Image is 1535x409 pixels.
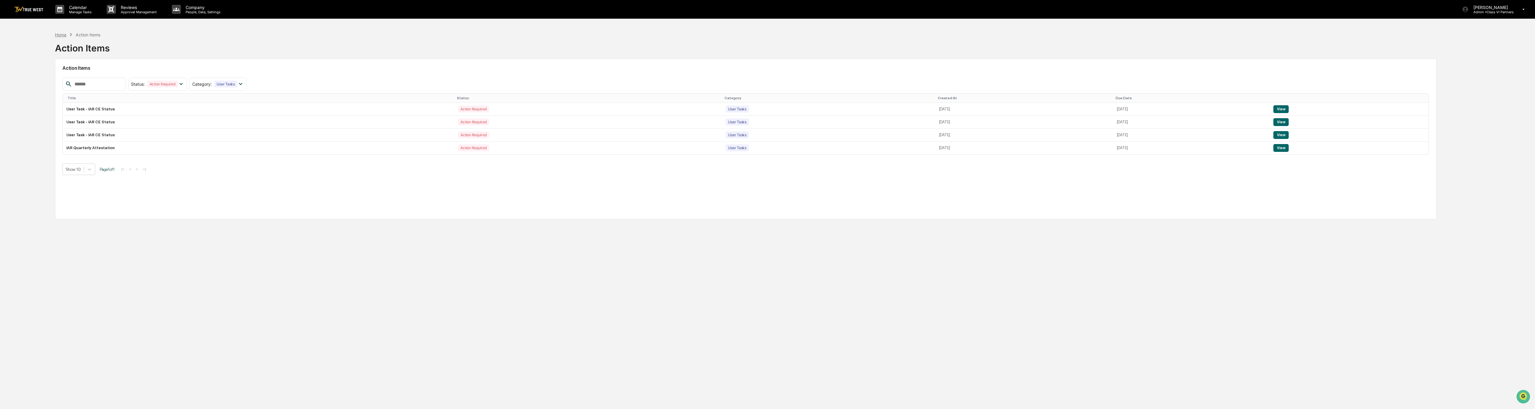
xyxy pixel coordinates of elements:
[1273,144,1289,152] button: View
[6,46,17,57] img: 1746055101610-c473b297-6a78-478c-a979-82029cc54cd1
[63,116,454,129] td: User Task - IAR CE Status
[102,48,109,55] button: Start new chat
[50,76,74,82] span: Attestations
[6,88,11,93] div: 🔎
[1273,133,1289,137] a: View
[1113,129,1270,142] td: [DATE]
[4,85,40,96] a: 🔎Data Lookup
[147,81,178,88] div: Action Required
[63,129,454,142] td: User Task - IAR CE Status
[1113,116,1270,129] td: [DATE]
[935,129,1113,142] td: [DATE]
[935,103,1113,116] td: [DATE]
[1273,118,1289,126] button: View
[458,144,489,151] div: Action Required
[134,167,140,172] button: >
[1273,107,1289,111] a: View
[12,76,39,82] span: Preclearance
[214,81,237,88] div: User Tasks
[141,167,148,172] button: >|
[1273,120,1289,124] a: View
[41,73,77,84] a: 🗄️Attestations
[1116,96,1268,100] div: Due Date
[458,106,489,112] div: Action Required
[20,46,99,52] div: Start new chat
[64,10,95,14] p: Manage Tasks
[935,116,1113,129] td: [DATE]
[457,96,720,100] div: Status
[181,5,223,10] p: Company
[63,142,454,154] td: IAR Quarterly Attestation
[726,144,749,151] div: User Tasks
[4,73,41,84] a: 🖐️Preclearance
[131,81,145,87] span: Status :
[55,38,110,54] div: Action Items
[127,167,133,172] button: <
[64,5,95,10] p: Calendar
[68,96,452,100] div: Title
[6,13,109,22] p: How can we help?
[1113,103,1270,116] td: [DATE]
[726,118,749,125] div: User Tasks
[119,167,126,172] button: |<
[458,118,489,125] div: Action Required
[76,32,100,37] div: Action Items
[60,102,73,106] span: Pylon
[1113,142,1270,154] td: [DATE]
[14,7,43,12] img: logo
[725,96,933,100] div: Category
[62,65,1429,71] h2: Action Items
[12,87,38,93] span: Data Lookup
[44,76,48,81] div: 🗄️
[1516,389,1532,405] iframe: Open customer support
[55,32,66,37] div: Home
[6,76,11,81] div: 🖐️
[458,131,489,138] div: Action Required
[116,10,160,14] p: Approval Management
[935,142,1113,154] td: [DATE]
[1273,105,1289,113] button: View
[63,103,454,116] td: User Task - IAR CE Status
[726,106,749,112] div: User Tasks
[1469,5,1514,10] p: [PERSON_NAME]
[181,10,223,14] p: People, Data, Settings
[42,102,73,106] a: Powered byPylon
[192,81,212,87] span: Category :
[116,5,160,10] p: Reviews
[726,131,749,138] div: User Tasks
[1469,10,1514,14] p: Admin • Class VI Partners
[1273,131,1289,139] button: View
[938,96,1111,100] div: Created At
[16,27,99,34] input: Clear
[1273,146,1289,150] a: View
[20,52,76,57] div: We're available if you need us!
[100,167,115,172] span: Page 1 of 1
